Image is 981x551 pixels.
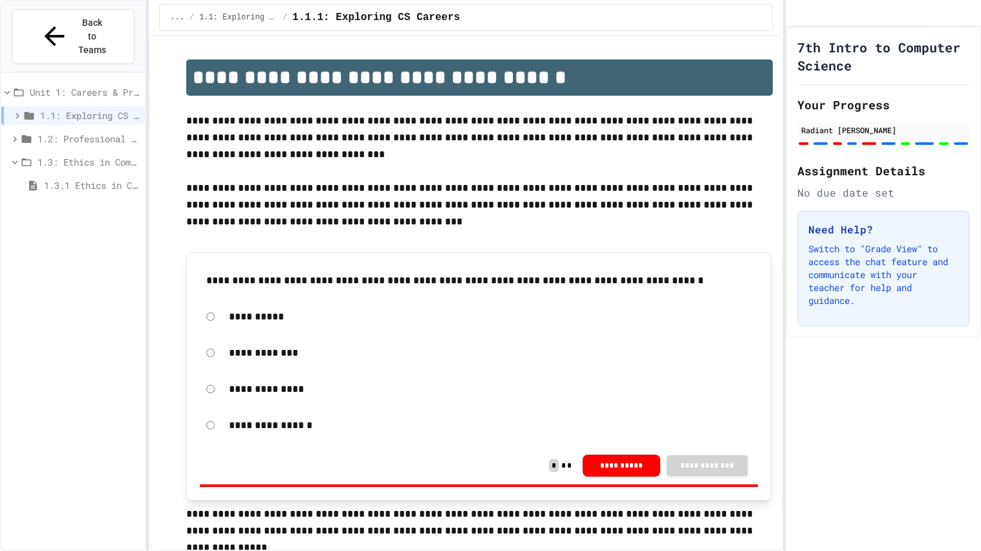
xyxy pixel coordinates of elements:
[170,12,184,23] span: ...
[38,155,140,169] span: 1.3: Ethics in Computing
[12,9,135,64] button: Back to Teams
[797,38,969,74] h1: 7th Intro to Computer Science
[808,243,958,307] p: Switch to "Grade View" to access the chat feature and communicate with your teacher for help and ...
[38,132,140,146] span: 1.2: Professional Communication
[30,85,140,99] span: Unit 1: Careers & Professionalism
[199,12,277,23] span: 1.1: Exploring CS Careers
[292,10,460,25] span: 1.1.1: Exploring CS Careers
[797,96,969,114] h2: Your Progress
[808,222,958,237] h3: Need Help?
[40,109,140,122] span: 1.1: Exploring CS Careers
[801,124,965,136] div: Radiant [PERSON_NAME]
[189,12,194,23] span: /
[77,16,107,57] span: Back to Teams
[44,178,140,192] span: 1.3.1 Ethics in Computer Science
[283,12,287,23] span: /
[797,162,969,180] h2: Assignment Details
[797,185,969,200] div: No due date set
